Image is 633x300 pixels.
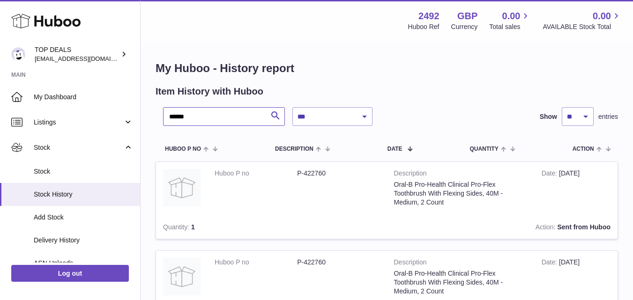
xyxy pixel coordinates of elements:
span: Delivery History [34,236,133,245]
span: AVAILABLE Stock Total [543,22,622,31]
span: Add Stock [34,213,133,222]
div: Currency [451,22,478,31]
span: Action [573,146,594,152]
strong: GBP [457,10,477,22]
img: no-photo.jpg [163,169,201,206]
strong: 2492 [418,10,439,22]
dd: P-422760 [297,169,380,178]
strong: Date [542,169,559,179]
strong: Action [536,223,558,233]
span: Stock [34,143,123,152]
dt: Huboo P no [215,169,297,178]
span: Huboo P no [165,146,201,152]
span: Stock History [34,190,133,199]
span: Description [275,146,313,152]
strong: Quantity [163,223,191,233]
a: Log out [11,265,129,282]
span: Date [387,146,402,152]
dd: P-422760 [297,258,380,267]
div: Huboo Ref [408,22,439,31]
span: 0.00 [502,10,521,22]
img: sales@powerkhan.co.uk [11,47,25,61]
td: Oral-B Pro-Health Clinical Pro-Flex Toothbrush With Flexing Sides, 40M - Medium, 2 Count [387,162,535,216]
td: [DATE] [535,162,618,216]
h1: My Huboo - History report [156,61,618,76]
h2: Item History with Huboo [156,85,263,98]
span: My Dashboard [34,93,133,102]
dt: Huboo P no [215,258,297,267]
td: 1 [156,216,239,239]
span: ASN Uploads [34,259,133,268]
span: entries [598,112,618,121]
a: 0.00 AVAILABLE Stock Total [543,10,622,31]
strong: Description [394,169,528,180]
strong: Sent from Huboo [557,223,611,231]
span: [EMAIL_ADDRESS][DOMAIN_NAME] [35,55,138,62]
img: no-photo.jpg [163,258,201,295]
span: Quantity [469,146,498,152]
span: Total sales [489,22,531,31]
strong: Description [394,258,528,269]
strong: Date [542,258,559,268]
label: Show [540,112,557,121]
span: Listings [34,118,123,127]
span: 0.00 [593,10,611,22]
span: Stock [34,167,133,176]
a: 0.00 Total sales [489,10,531,31]
div: TOP DEALS [35,45,119,63]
